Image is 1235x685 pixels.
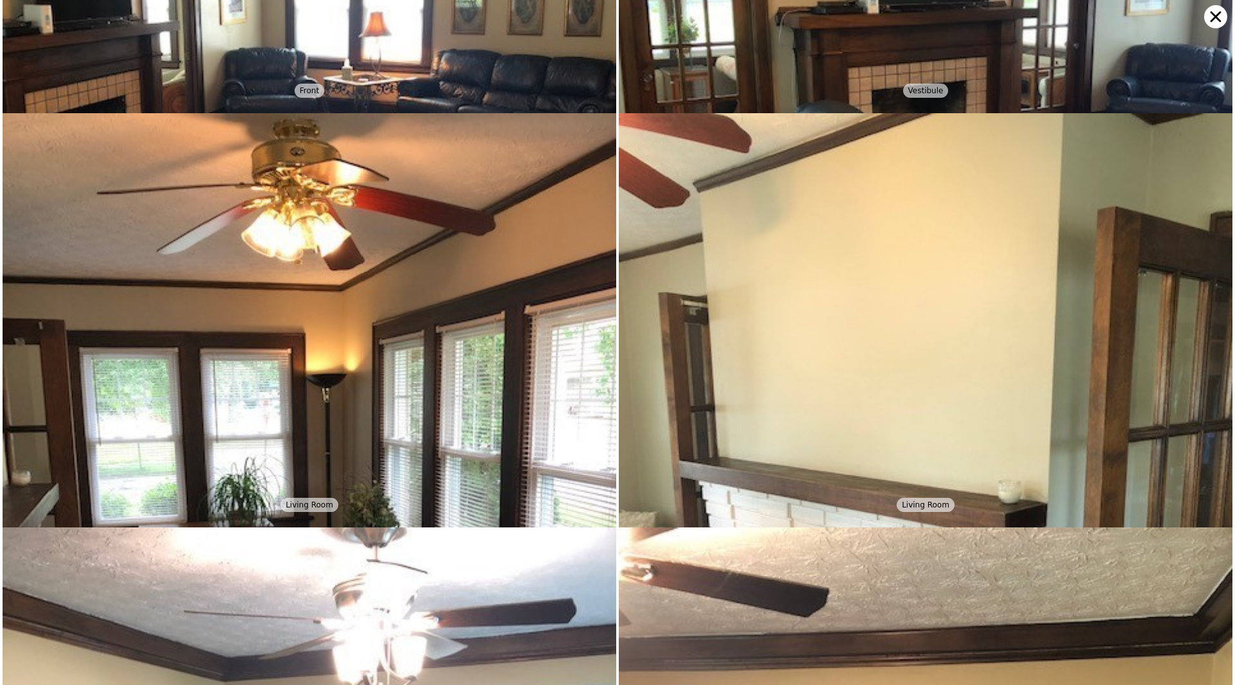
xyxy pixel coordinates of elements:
[280,498,338,512] div: Living Room
[295,84,324,98] div: Front
[897,498,955,512] div: Living Room
[903,84,949,98] div: Vestibule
